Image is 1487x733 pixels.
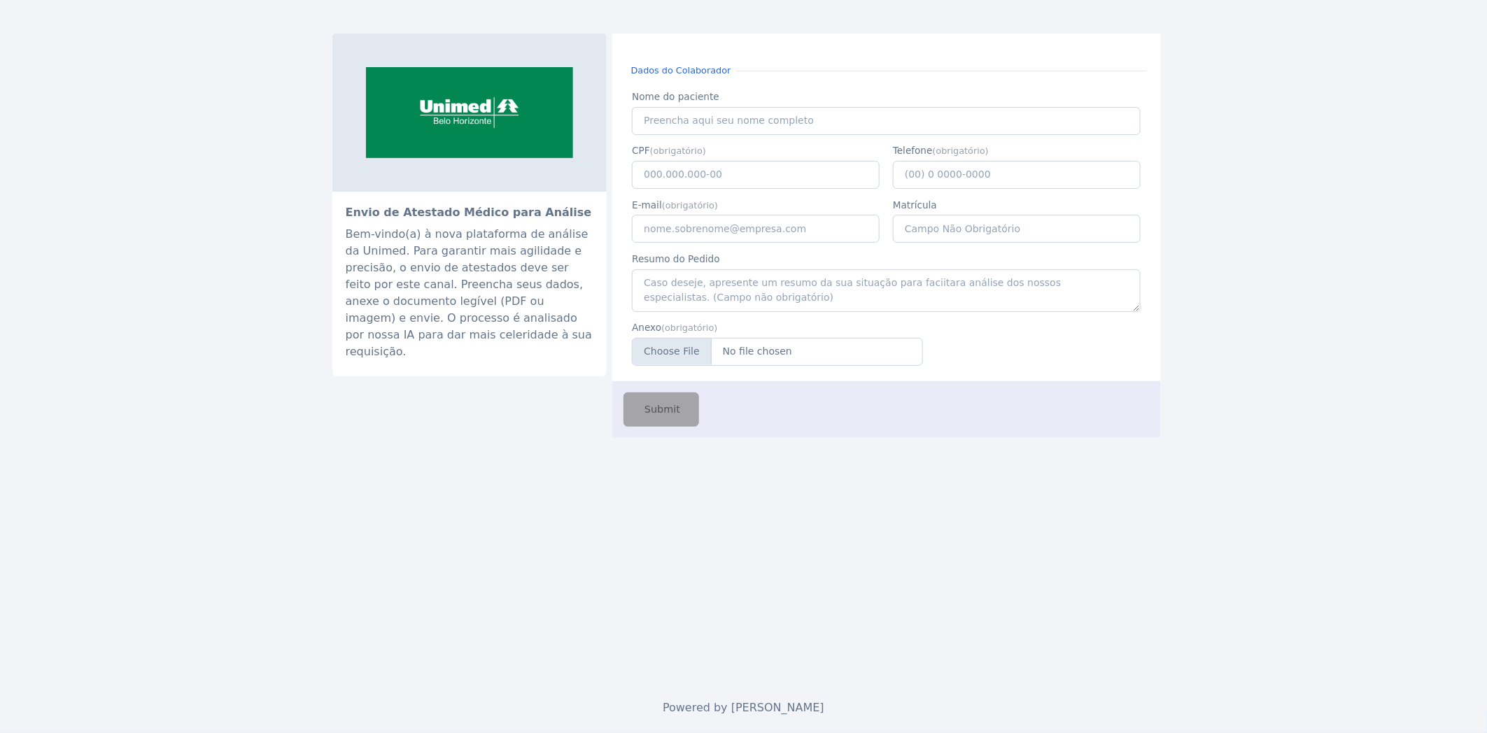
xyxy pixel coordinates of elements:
[632,252,1140,266] label: Resumo do Pedido
[632,215,880,243] input: nome.sobrenome@empresa.com
[933,145,989,156] small: (obrigatório)
[893,143,1141,157] label: Telefone
[650,145,706,156] small: (obrigatório)
[632,143,880,157] label: CPF
[632,161,880,189] input: 000.000.000-00
[632,198,880,212] label: E-mail
[893,198,1141,212] label: Matrícula
[632,107,1140,135] input: Preencha aqui seu nome completo
[662,200,718,211] small: (obrigatório)
[632,338,923,366] input: Anexe-se aqui seu atestado (PDF ou Imagem)
[663,701,824,714] span: Powered by [PERSON_NAME]
[346,205,593,220] h2: Envio de Atestado Médico para Análise
[893,215,1141,243] input: Campo Não Obrigatório
[626,64,737,77] small: Dados do Colaborador
[893,161,1141,189] input: (00) 0 0000-0000
[332,34,607,192] img: sistemaocemg.coop.br-unimed-bh-e-eleita-a-melhor-empresa-de-planos-de-saude-do-brasil-giro-2.png
[346,226,593,360] div: Bem-vindo(a) à nova plataforma de análise da Unimed. Para garantir mais agilidade e precisão, o e...
[661,322,717,333] small: (obrigatório)
[632,90,1140,104] label: Nome do paciente
[632,320,923,334] label: Anexo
